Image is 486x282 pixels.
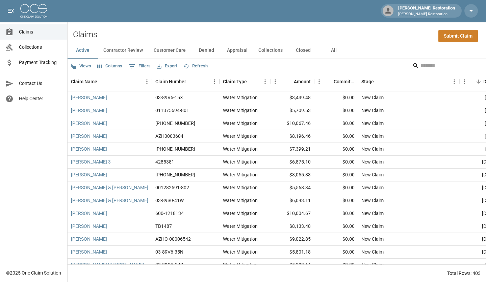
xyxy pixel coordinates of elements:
[155,210,184,217] div: 600-1218134
[68,72,152,91] div: Claim Name
[155,133,183,139] div: AZH0003604
[223,248,258,255] div: Water Mitigation
[270,104,314,117] div: $5,709.53
[247,77,256,86] button: Sort
[223,146,258,152] div: Water Mitigation
[294,72,311,91] div: Amount
[314,169,358,181] div: $0.00
[314,233,358,246] div: $0.00
[155,171,195,178] div: 01-009-231453
[223,261,258,268] div: Water Mitigation
[148,42,191,59] button: Customer Care
[314,130,358,143] div: $0.00
[395,5,458,17] div: [PERSON_NAME] Restoration
[361,72,374,91] div: Stage
[155,248,183,255] div: 03-89V6-35N
[223,94,258,101] div: Water Mitigation
[71,210,107,217] a: [PERSON_NAME]
[361,158,384,165] div: New Claim
[71,197,148,204] a: [PERSON_NAME] & [PERSON_NAME]
[182,61,209,71] button: Refresh
[69,61,93,71] button: Views
[318,42,349,59] button: All
[270,246,314,259] div: $5,801.18
[314,181,358,194] div: $0.00
[474,77,483,86] button: Sort
[222,42,253,59] button: Appraisal
[314,259,358,272] div: $0.00
[270,181,314,194] div: $5,568.34
[358,72,459,91] div: Stage
[71,133,107,139] a: [PERSON_NAME]
[334,72,355,91] div: Committed Amount
[270,117,314,130] div: $10,067.46
[314,194,358,207] div: $0.00
[155,261,183,268] div: 03-89Q5-24Z
[459,77,469,87] button: Menu
[314,143,358,156] div: $0.00
[20,4,47,18] img: ocs-logo-white-transparent.png
[314,246,358,259] div: $0.00
[155,146,195,152] div: 1006-39-0624
[155,94,183,101] div: 03-89V5-15X
[270,207,314,220] div: $10,004.67
[223,133,258,139] div: Water Mitigation
[361,248,384,255] div: New Claim
[71,248,107,255] a: [PERSON_NAME]
[314,156,358,169] div: $0.00
[361,210,384,217] div: New Claim
[412,60,485,72] div: Search
[191,42,222,59] button: Denied
[223,210,258,217] div: Water Mitigation
[260,77,270,87] button: Menu
[155,184,189,191] div: 001282591-802
[253,42,288,59] button: Collections
[71,261,144,268] a: [PERSON_NAME],[PERSON_NAME]
[152,72,220,91] div: Claim Number
[361,184,384,191] div: New Claim
[270,77,280,87] button: Menu
[223,120,258,127] div: Water Mitigation
[361,236,384,242] div: New Claim
[97,77,107,86] button: Sort
[71,171,107,178] a: [PERSON_NAME]
[19,80,62,87] span: Contact Us
[314,220,358,233] div: $0.00
[314,117,358,130] div: $0.00
[361,171,384,178] div: New Claim
[288,42,318,59] button: Closed
[71,184,148,191] a: [PERSON_NAME] & [PERSON_NAME]
[6,269,61,276] div: © 2025 One Claim Solution
[4,4,18,18] button: open drawer
[361,261,384,268] div: New Claim
[71,223,107,230] a: [PERSON_NAME]
[71,107,107,114] a: [PERSON_NAME]
[209,77,220,87] button: Menu
[361,146,384,152] div: New Claim
[223,171,258,178] div: Water Mitigation
[223,197,258,204] div: Water Mitigation
[398,12,455,17] p: [PERSON_NAME] Restoration
[223,158,258,165] div: Water Mitigation
[314,207,358,220] div: $0.00
[71,236,107,242] a: [PERSON_NAME]
[73,30,97,40] h2: Claims
[71,146,107,152] a: [PERSON_NAME]
[284,77,294,86] button: Sort
[361,107,384,114] div: New Claim
[68,42,98,59] button: Active
[155,72,186,91] div: Claim Number
[270,169,314,181] div: $3,055.83
[155,197,184,204] div: 03-89S0-41W
[19,95,62,102] span: Help Center
[361,94,384,101] div: New Claim
[361,133,384,139] div: New Claim
[314,104,358,117] div: $0.00
[127,61,152,72] button: Show filters
[155,158,174,165] div: 4285381
[314,77,324,87] button: Menu
[71,94,107,101] a: [PERSON_NAME]
[270,233,314,246] div: $9,022.85
[270,72,314,91] div: Amount
[270,143,314,156] div: $7,399.21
